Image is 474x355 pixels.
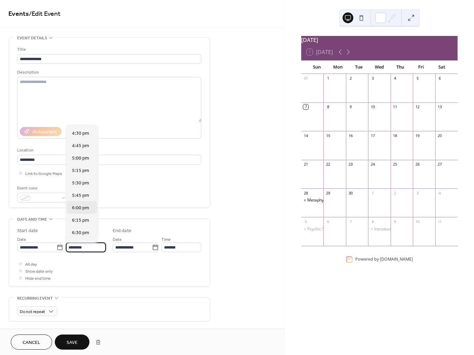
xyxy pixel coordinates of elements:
span: 4:45 pm [72,142,89,149]
span: 6:15 pm [72,217,89,224]
span: Link to Google Maps [25,170,62,177]
div: End date [113,227,131,234]
div: 17 [370,133,375,138]
div: 10 [415,219,420,224]
span: Date [17,236,26,243]
div: Powered by [355,257,413,262]
div: 15 [325,133,330,138]
div: 10 [370,104,375,109]
div: 3 [370,76,375,81]
div: 4 [437,190,442,195]
span: Time [66,236,75,243]
div: 24 [370,162,375,167]
span: 5:15 pm [72,167,89,174]
span: 5:45 pm [72,192,89,199]
div: 18 [393,133,398,138]
div: 26 [415,162,420,167]
span: All day [25,261,37,268]
div: Tue [348,60,369,74]
div: [DATE] [301,36,458,44]
div: 27 [437,162,442,167]
div: MetaphysiFest [301,197,323,203]
div: Psychic Salon [301,226,323,232]
div: Location [17,147,200,154]
div: 7 [348,219,353,224]
div: Sun [307,60,327,74]
div: 6 [437,76,442,81]
span: Hide end time [25,275,51,282]
div: 19 [415,133,420,138]
div: Introduction to Numerology Class [368,226,390,232]
span: Date and time [17,216,47,223]
span: 6:30 pm [72,229,89,236]
div: 3 [415,190,420,195]
a: Events [8,7,29,20]
div: 5 [303,219,308,224]
button: Cancel [11,335,52,350]
span: / Edit Event [29,7,61,20]
div: 25 [393,162,398,167]
div: 29 [325,190,330,195]
div: 12 [415,104,420,109]
a: [DOMAIN_NAME] [380,257,413,262]
div: Sat [431,60,452,74]
div: MetaphysiFest [307,197,334,203]
div: Psychic Salon [307,226,332,232]
span: Save [67,339,78,346]
div: 2 [348,76,353,81]
span: Event details [17,35,47,42]
div: Wed [369,60,390,74]
div: 13 [437,104,442,109]
div: 5 [415,76,420,81]
div: 11 [393,104,398,109]
div: 9 [393,219,398,224]
div: 21 [303,162,308,167]
div: 28 [303,190,308,195]
div: 22 [325,162,330,167]
div: 16 [348,133,353,138]
div: 14 [303,133,308,138]
div: 23 [348,162,353,167]
span: 4:30 pm [72,130,89,137]
span: 5:30 pm [72,180,89,187]
div: 4 [393,76,398,81]
span: Do not repeat [20,308,45,316]
div: Mon [327,60,348,74]
div: Thu [390,60,410,74]
span: 6:00 pm [72,205,89,212]
div: Event color [17,185,68,192]
div: Fri [410,60,431,74]
div: 6 [325,219,330,224]
span: Date [113,236,122,243]
span: Show date only [25,268,53,275]
div: 8 [325,104,330,109]
div: 11 [437,219,442,224]
span: Recurring event [17,295,53,302]
span: 5:00 pm [72,155,89,162]
div: 31 [303,76,308,81]
div: 2 [393,190,398,195]
div: Introduction to Numerology Class [374,226,437,232]
div: 7 [303,104,308,109]
div: 9 [348,104,353,109]
div: 8 [370,219,375,224]
button: Save [55,335,89,350]
span: Cancel [23,339,40,346]
div: 1 [370,190,375,195]
div: Start date [17,227,38,234]
span: 6:45 pm [72,242,89,249]
div: 30 [348,190,353,195]
div: Description [17,69,200,76]
span: Time [161,236,171,243]
div: 1 [325,76,330,81]
div: 20 [437,133,442,138]
div: Title [17,46,200,53]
